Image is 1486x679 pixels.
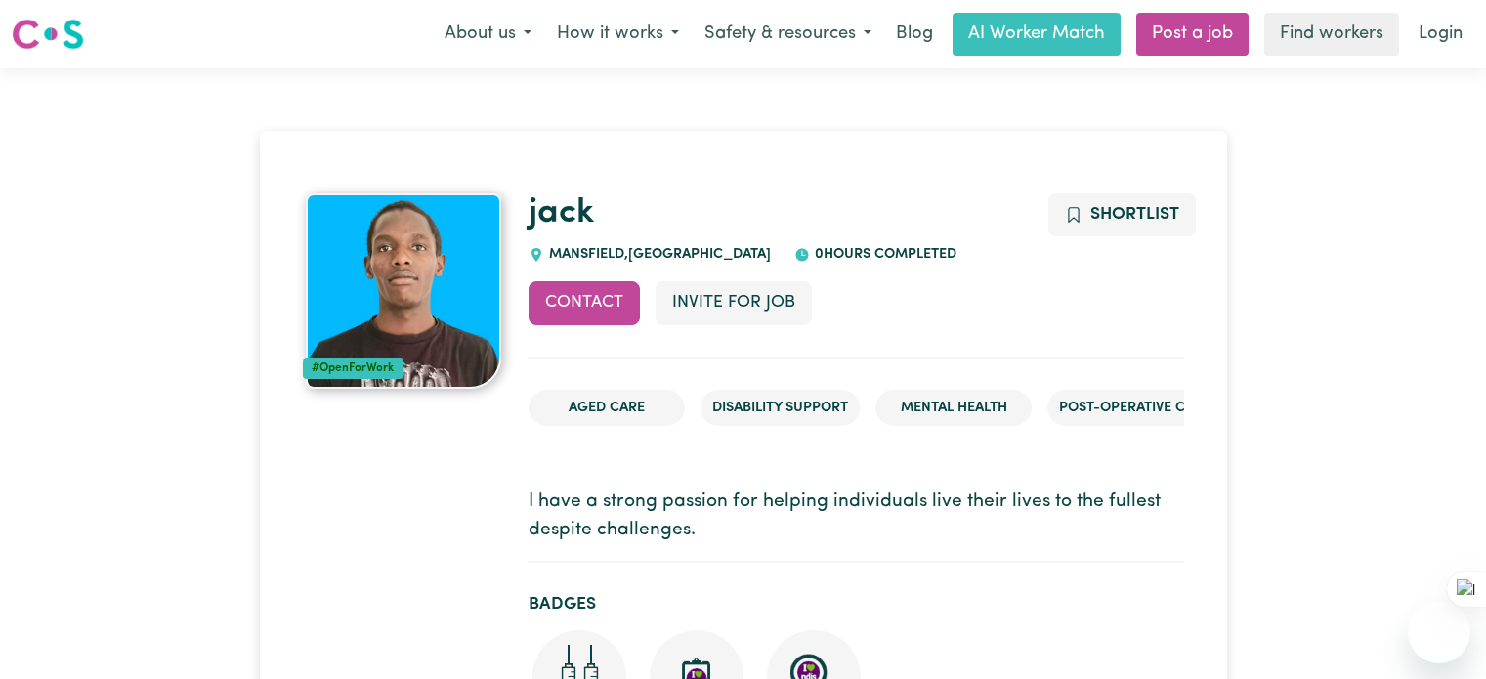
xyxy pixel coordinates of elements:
a: jack's profile picture'#OpenForWork [303,193,506,389]
li: Post-operative care [1047,390,1222,427]
a: Blog [884,13,945,56]
span: MANSFIELD , [GEOGRAPHIC_DATA] [544,247,771,262]
img: Careseekers logo [12,17,84,52]
a: Careseekers logo [12,12,84,57]
img: jack [306,193,501,389]
a: jack [529,196,594,231]
h2: Badges [529,594,1184,615]
button: About us [432,14,544,55]
li: Aged Care [529,390,685,427]
a: AI Worker Match [953,13,1121,56]
button: How it works [544,14,692,55]
span: Shortlist [1090,206,1179,223]
p: I have a strong passion for helping individuals live their lives to the fullest despite challenges. [529,488,1184,545]
a: Post a job [1136,13,1249,56]
li: Disability Support [701,390,860,427]
a: Find workers [1264,13,1399,56]
iframe: Button to launch messaging window [1408,601,1470,663]
a: Login [1407,13,1474,56]
div: #OpenForWork [303,358,404,379]
li: Mental Health [875,390,1032,427]
button: Safety & resources [692,14,884,55]
button: Add to shortlist [1048,193,1196,236]
button: Contact [529,281,640,324]
span: 0 hours completed [810,247,956,262]
button: Invite for Job [656,281,812,324]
